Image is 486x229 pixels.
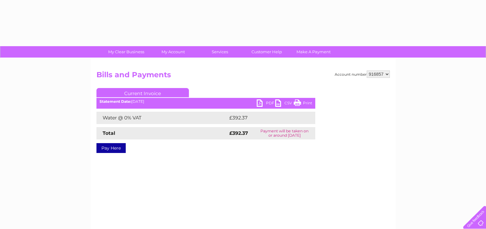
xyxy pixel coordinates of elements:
a: Customer Help [241,46,292,58]
a: Pay Here [96,143,126,153]
strong: £392.37 [229,130,248,136]
a: Services [194,46,245,58]
td: £392.37 [228,112,304,124]
td: Payment will be taken on or around [DATE] [254,127,315,139]
a: My Clear Business [101,46,152,58]
a: My Account [148,46,198,58]
a: CSV [275,99,294,108]
div: Account number [335,70,390,78]
h2: Bills and Payments [96,70,390,82]
a: Current Invoice [96,88,189,97]
strong: Total [103,130,115,136]
div: [DATE] [96,99,315,104]
b: Statement Date: [100,99,131,104]
a: PDF [257,99,275,108]
a: Make A Payment [288,46,339,58]
td: Water @ 0% VAT [96,112,228,124]
a: Print [294,99,312,108]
